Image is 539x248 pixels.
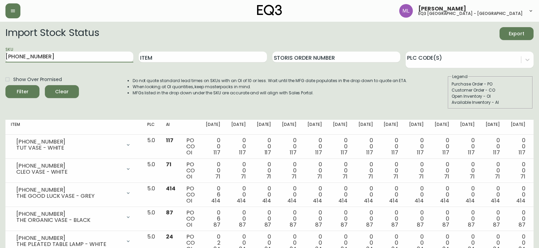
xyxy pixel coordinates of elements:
span: 71 [317,173,322,180]
div: 0 0 [231,137,246,156]
span: 117 [468,149,475,156]
span: 71 [393,173,398,180]
span: 71 [495,173,500,180]
div: 0 0 [257,161,271,180]
span: 87 [442,221,449,229]
span: 87 [366,221,373,229]
span: 71 [342,173,348,180]
div: THE GOOD LUCK VASE - GREY [16,193,121,199]
li: When looking at OI quantities, keep masterpacks in mind. [133,84,407,90]
span: 87 [166,209,173,216]
th: PLC [142,120,161,135]
div: 0 0 [486,210,500,228]
th: [DATE] [480,120,506,135]
div: Filter [17,88,29,96]
th: [DATE] [455,120,480,135]
span: 117 [366,149,373,156]
span: 87 [214,221,220,229]
th: [DATE] [302,120,327,135]
div: 0 0 [435,186,449,204]
div: 0 0 [257,186,271,204]
div: Purchase Order - PO [452,81,529,87]
button: Export [500,27,534,40]
div: 0 0 [460,161,475,180]
span: 87 [468,221,475,229]
span: 414 [338,197,348,205]
div: 0 0 [206,137,220,156]
th: AI [161,120,181,135]
div: 0 0 [333,186,348,204]
span: 24 [166,233,173,241]
span: 117 [239,149,246,156]
span: 71 [419,173,424,180]
span: 71 [241,173,246,180]
span: 117 [493,149,500,156]
span: 117 [519,149,525,156]
li: MFGs listed in the drop down under the SKU are accurate and will align with Sales Portal. [133,90,407,96]
th: [DATE] [378,120,404,135]
button: Filter [5,85,39,98]
div: [PHONE_NUMBER] [16,235,121,241]
div: 0 0 [435,210,449,228]
div: 0 0 [384,137,398,156]
span: 71 [215,173,220,180]
span: 117 [341,149,348,156]
span: 71 [520,173,525,180]
div: 0 0 [358,210,373,228]
span: 414 [364,197,373,205]
div: 0 0 [307,137,322,156]
span: 117 [417,149,424,156]
div: [PHONE_NUMBER]THE GOOD LUCK VASE - GREY [11,186,136,201]
span: 87 [341,221,348,229]
td: 5.0 [142,135,161,159]
th: [DATE] [251,120,277,135]
span: 87 [265,221,271,229]
span: [PERSON_NAME] [418,6,466,12]
h5: eq3 [GEOGRAPHIC_DATA] - [GEOGRAPHIC_DATA] [418,12,523,16]
th: [DATE] [353,120,378,135]
img: logo [257,5,282,16]
div: 0 0 [257,210,271,228]
div: 0 0 [358,137,373,156]
span: 87 [239,221,246,229]
span: OI [186,173,192,180]
span: 414 [415,197,424,205]
div: 0 0 [282,186,297,204]
th: [DATE] [404,120,429,135]
div: [PHONE_NUMBER] [16,139,121,145]
div: 0 0 [231,186,246,204]
span: 414 [166,185,175,192]
span: 87 [391,221,398,229]
div: 0 0 [384,161,398,180]
div: 0 0 [257,137,271,156]
span: OI [186,149,192,156]
div: PO CO [186,186,195,204]
th: [DATE] [276,120,302,135]
td: 5.0 [142,159,161,183]
div: 0 0 [511,161,525,180]
span: 414 [313,197,322,205]
div: [PHONE_NUMBER] [16,211,121,217]
h2: Import Stock Status [5,27,99,40]
span: OI [186,197,192,205]
span: 414 [211,197,220,205]
div: THE PLEATED TABLE LAMP - WHITE [16,241,121,247]
div: [PHONE_NUMBER] [16,187,121,193]
div: 0 0 [409,161,424,180]
div: 0 0 [282,210,297,228]
span: 414 [491,197,500,205]
span: 414 [389,197,398,205]
div: 0 6 [206,210,220,228]
div: 0 6 [206,186,220,204]
span: 87 [519,221,525,229]
span: 117 [166,136,173,144]
span: 117 [290,149,297,156]
span: 414 [262,197,271,205]
span: 71 [368,173,373,180]
div: 0 0 [282,161,297,180]
th: [DATE] [200,120,226,135]
th: [DATE] [226,120,251,135]
div: 0 0 [435,161,449,180]
img: baddbcff1c9a25bf9b3a4739eeaf679c [399,4,413,18]
div: 0 0 [231,210,246,228]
